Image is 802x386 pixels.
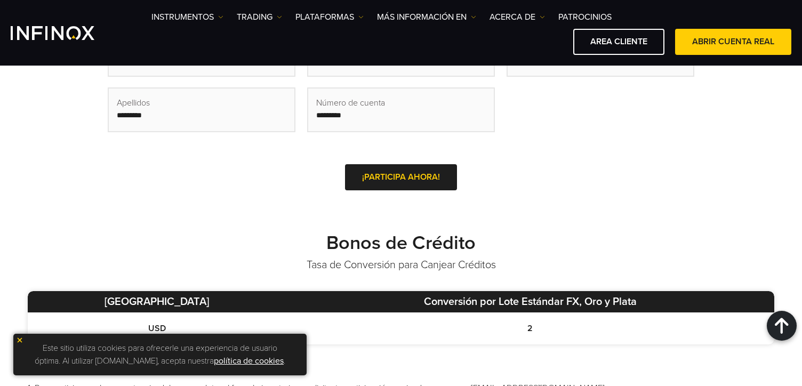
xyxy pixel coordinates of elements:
span: Apellidos [117,96,150,109]
strong: Bonos de Crédito [326,231,476,254]
a: política de cookies [214,356,284,366]
a: Más información en [377,11,476,23]
td: USD [28,312,286,344]
a: TRADING [237,11,282,23]
a: ¡PARTICIPA AHORA! [345,164,457,190]
a: Instrumentos [151,11,223,23]
a: AREA CLIENTE [573,29,664,55]
th: Conversión por Lote Estándar FX, Oro y Plata [286,291,774,312]
td: 2 [286,312,774,344]
a: Patrocinios [558,11,612,23]
a: ABRIR CUENTA REAL [675,29,791,55]
span: Número de cuenta [316,96,385,109]
img: yellow close icon [16,336,23,344]
a: ACERCA DE [490,11,545,23]
p: Tasa de Conversión para Canjear Créditos [28,258,774,272]
th: [GEOGRAPHIC_DATA] [28,291,286,312]
p: Este sitio utiliza cookies para ofrecerle una experiencia de usuario óptima. Al utilizar [DOMAIN_... [19,339,301,370]
a: PLATAFORMAS [295,11,364,23]
a: INFINOX Logo [11,26,119,40]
